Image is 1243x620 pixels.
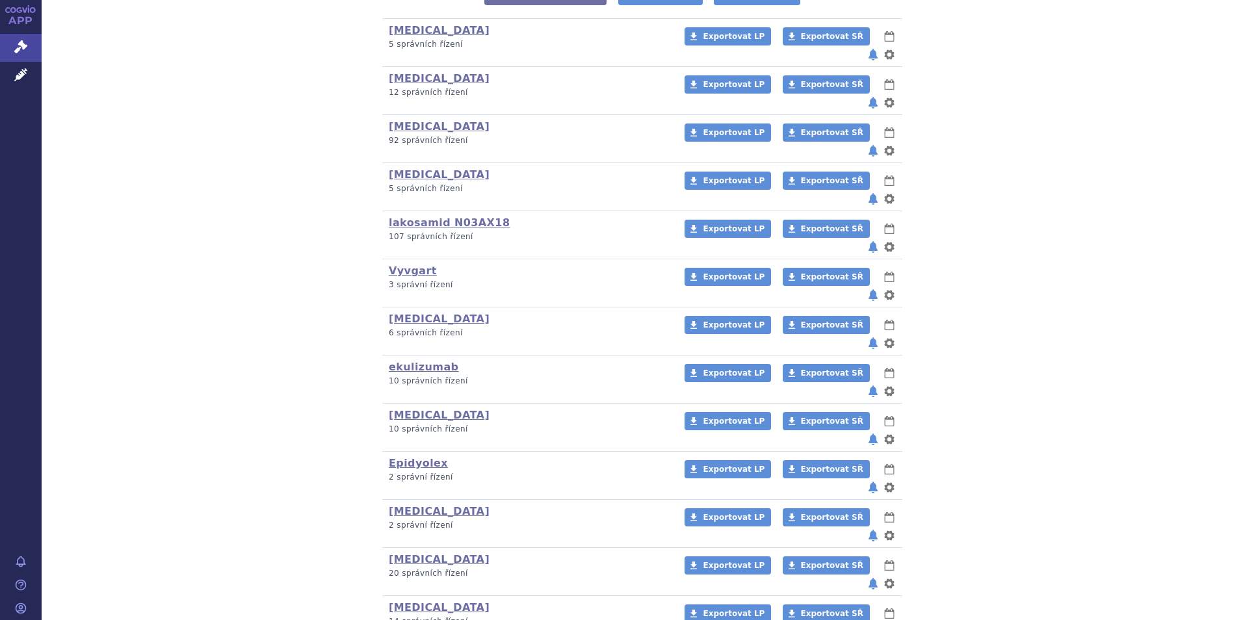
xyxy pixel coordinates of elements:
a: Exportovat SŘ [783,220,870,238]
button: nastavení [883,383,896,399]
a: Exportovat SŘ [783,27,870,45]
a: [MEDICAL_DATA] [389,553,490,565]
a: Exportovat LP [685,123,771,142]
span: Exportovat SŘ [801,32,863,41]
a: Exportovat LP [685,508,771,526]
span: Exportovat LP [703,80,765,89]
span: Exportovat SŘ [801,513,863,522]
p: 6 správních řízení [389,328,668,339]
a: Exportovat SŘ [783,556,870,575]
button: lhůty [883,510,896,525]
button: lhůty [883,461,896,477]
span: Exportovat SŘ [801,561,863,570]
a: [MEDICAL_DATA] [389,72,490,84]
p: 3 správní řízení [389,279,668,291]
p: 10 správních řízení [389,424,668,435]
p: 2 správní řízení [389,472,668,483]
span: Exportovat LP [703,32,765,41]
span: Exportovat LP [703,320,765,329]
a: [MEDICAL_DATA] [389,24,490,36]
p: 20 správních řízení [389,568,668,579]
button: notifikace [867,191,880,207]
span: Exportovat LP [703,465,765,474]
span: Exportovat SŘ [801,224,863,233]
a: Exportovat LP [685,412,771,430]
p: 12 správních řízení [389,87,668,98]
span: Exportovat SŘ [801,128,863,137]
a: Epidyolex [389,457,448,469]
a: lakosamid N03AX18 [389,216,510,229]
button: lhůty [883,221,896,237]
span: Exportovat LP [703,272,765,281]
button: notifikace [867,95,880,110]
span: Exportovat SŘ [801,465,863,474]
span: Exportovat SŘ [801,609,863,618]
button: notifikace [867,47,880,62]
button: lhůty [883,269,896,285]
a: [MEDICAL_DATA] [389,313,490,325]
button: nastavení [883,143,896,159]
button: notifikace [867,528,880,543]
span: Exportovat LP [703,417,765,426]
a: Exportovat SŘ [783,316,870,334]
button: lhůty [883,413,896,429]
button: nastavení [883,95,896,110]
button: nastavení [883,335,896,351]
button: nastavení [883,432,896,447]
a: Exportovat LP [685,220,771,238]
a: Exportovat LP [685,75,771,94]
button: lhůty [883,29,896,44]
span: Exportovat SŘ [801,80,863,89]
p: 107 správních řízení [389,231,668,242]
a: Exportovat SŘ [783,460,870,478]
a: [MEDICAL_DATA] [389,409,490,421]
a: ekulizumab [389,361,458,373]
p: 10 správních řízení [389,376,668,387]
button: nastavení [883,480,896,495]
button: notifikace [867,335,880,351]
button: nastavení [883,528,896,543]
a: [MEDICAL_DATA] [389,601,490,614]
span: Exportovat SŘ [801,417,863,426]
a: Exportovat SŘ [783,172,870,190]
span: Exportovat LP [703,561,765,570]
p: 2 správní řízení [389,520,668,531]
button: notifikace [867,287,880,303]
span: Exportovat LP [703,224,765,233]
a: Exportovat LP [685,172,771,190]
a: Exportovat SŘ [783,412,870,430]
a: Exportovat LP [685,556,771,575]
button: notifikace [867,239,880,255]
a: Exportovat LP [685,460,771,478]
span: Exportovat LP [703,513,765,522]
button: nastavení [883,191,896,207]
a: Exportovat LP [685,27,771,45]
span: Exportovat LP [703,609,765,618]
p: 92 správních řízení [389,135,668,146]
button: notifikace [867,576,880,591]
a: Exportovat LP [685,364,771,382]
button: lhůty [883,77,896,92]
a: Exportovat SŘ [783,75,870,94]
button: notifikace [867,143,880,159]
button: nastavení [883,47,896,62]
button: nastavení [883,239,896,255]
a: [MEDICAL_DATA] [389,168,490,181]
a: [MEDICAL_DATA] [389,120,490,133]
button: nastavení [883,287,896,303]
button: lhůty [883,317,896,333]
a: Exportovat LP [685,316,771,334]
a: Vyvgart [389,265,437,277]
button: notifikace [867,480,880,495]
span: Exportovat LP [703,368,765,378]
span: Exportovat SŘ [801,176,863,185]
button: lhůty [883,125,896,140]
button: lhůty [883,365,896,381]
a: Exportovat SŘ [783,268,870,286]
p: 5 správních řízení [389,183,668,194]
a: Exportovat SŘ [783,508,870,526]
a: Exportovat LP [685,268,771,286]
span: Exportovat SŘ [801,320,863,329]
button: lhůty [883,173,896,188]
span: Exportovat LP [703,176,765,185]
